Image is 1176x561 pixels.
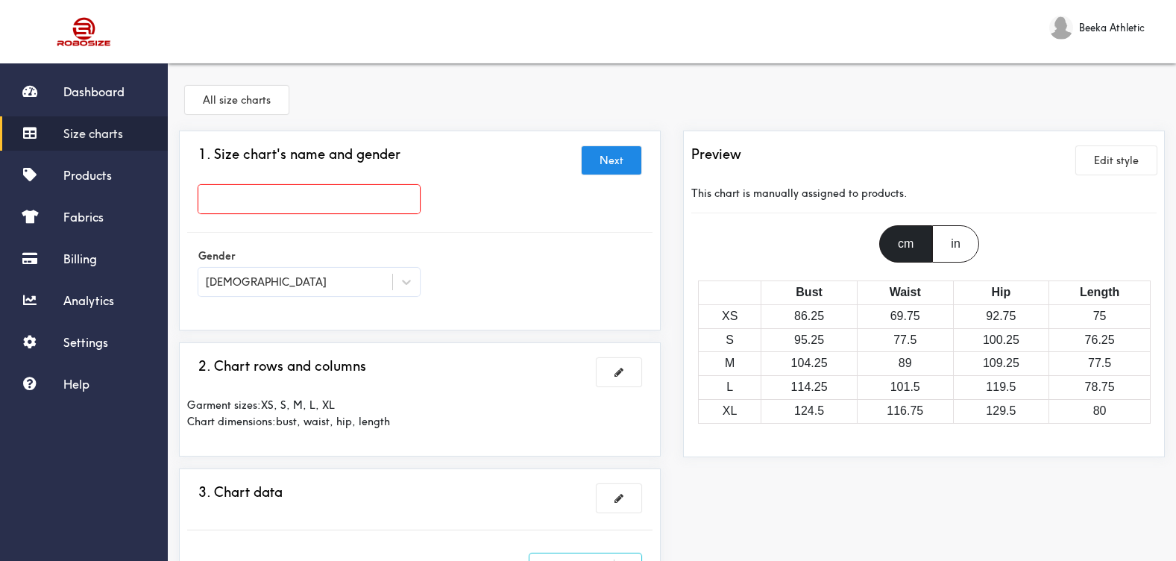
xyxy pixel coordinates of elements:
[187,386,653,441] div: Garment sizes: XS, S, M, L, XL Chart dimensions: bust, waist, hip, length
[761,352,858,376] td: 104.25
[198,358,366,374] h3: 2. Chart rows and columns
[691,174,1157,213] div: This chart is manually assigned to products.
[63,84,125,99] span: Dashboard
[1049,304,1151,328] td: 75
[582,146,641,175] button: Next
[857,399,953,423] td: 116.75
[953,399,1049,423] td: 129.5
[953,328,1049,352] td: 100.25
[28,11,140,52] img: Robosize
[699,376,761,400] td: L
[761,304,858,328] td: 86.25
[761,399,858,423] td: 124.5
[857,304,953,328] td: 69.75
[1049,399,1151,423] td: 80
[953,352,1049,376] td: 109.25
[953,304,1049,328] td: 92.75
[63,251,97,266] span: Billing
[63,126,123,141] span: Size charts
[1076,146,1157,175] button: Edit style
[1049,280,1151,304] th: Length
[761,280,858,304] th: Bust
[761,328,858,352] td: 95.25
[699,352,761,376] td: M
[857,280,953,304] th: Waist
[206,274,327,290] div: [DEMOGRAPHIC_DATA]
[198,244,420,268] label: Gender
[857,328,953,352] td: 77.5
[198,146,400,163] h3: 1. Size chart's name and gender
[1049,376,1151,400] td: 78.75
[185,86,289,114] button: All size charts
[879,225,932,263] div: cm
[953,280,1049,304] th: Hip
[699,328,761,352] td: S
[691,146,741,163] h3: Preview
[761,376,858,400] td: 114.25
[953,376,1049,400] td: 119.5
[699,399,761,423] td: XL
[1079,19,1145,36] span: Beeka Athletic
[63,377,89,392] span: Help
[198,484,283,501] h3: 3. Chart data
[1049,328,1151,352] td: 76.25
[857,376,953,400] td: 101.5
[857,352,953,376] td: 89
[63,168,112,183] span: Products
[63,293,114,308] span: Analytics
[699,304,761,328] td: XS
[1049,352,1151,376] td: 77.5
[63,210,104,225] span: Fabrics
[63,335,108,350] span: Settings
[1049,16,1073,40] img: Beeka Athletic
[932,225,978,263] div: in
